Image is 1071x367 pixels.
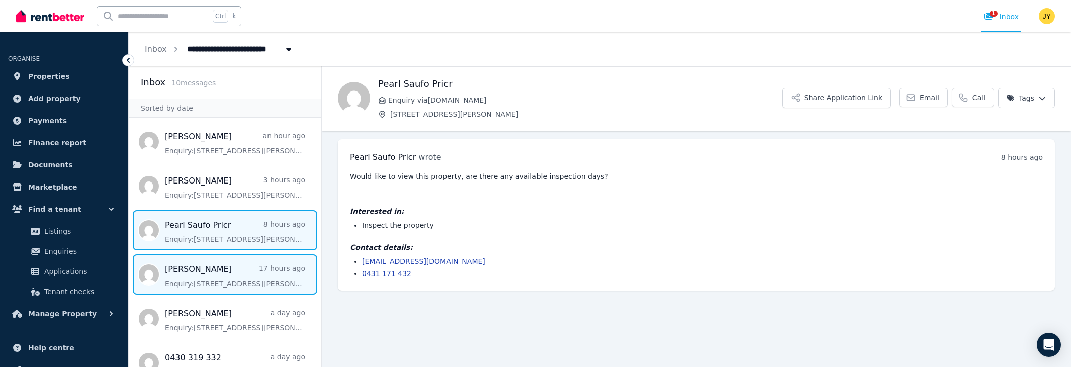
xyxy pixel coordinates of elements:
a: Finance report [8,133,120,153]
span: [STREET_ADDRESS][PERSON_NAME] [390,109,782,119]
li: Inspect the property [362,220,1043,230]
a: Payments [8,111,120,131]
a: [EMAIL_ADDRESS][DOMAIN_NAME] [362,257,485,265]
a: [PERSON_NAME]a day agoEnquiry:[STREET_ADDRESS][PERSON_NAME]. [165,308,305,333]
span: Help centre [28,342,74,354]
a: Inbox [145,44,167,54]
a: Pearl Saufo Pricr8 hours agoEnquiry:[STREET_ADDRESS][PERSON_NAME]. [165,219,305,244]
a: Email [899,88,948,107]
button: Manage Property [8,304,120,324]
h1: Pearl Saufo Pricr [378,77,782,91]
span: Documents [28,159,73,171]
pre: Would like to view this property, are there any available inspection days? [350,171,1043,181]
button: Find a tenant [8,199,120,219]
a: Properties [8,66,120,86]
a: [PERSON_NAME]3 hours agoEnquiry:[STREET_ADDRESS][PERSON_NAME]. [165,175,305,200]
a: Enquiries [12,241,116,261]
span: Pearl Saufo Pricr [350,152,416,162]
span: Add property [28,93,81,105]
h2: Inbox [141,75,165,89]
span: Finance report [28,137,86,149]
button: Share Application Link [782,88,891,108]
div: Inbox [984,12,1019,22]
img: JIAN YU [1039,8,1055,24]
span: Marketplace [28,181,77,193]
span: Email [920,93,939,103]
img: Pearl Saufo Pricr [338,82,370,114]
img: RentBetter [16,9,84,24]
span: Manage Property [28,308,97,320]
div: Open Intercom Messenger [1037,333,1061,357]
a: [PERSON_NAME]17 hours agoEnquiry:[STREET_ADDRESS][PERSON_NAME]. [165,263,305,289]
span: Enquiries [44,245,112,257]
a: Marketplace [8,177,120,197]
h4: Contact details: [350,242,1043,252]
div: Sorted by date [129,99,321,118]
a: Applications [12,261,116,282]
span: Properties [28,70,70,82]
a: Documents [8,155,120,175]
a: Call [952,88,994,107]
span: Find a tenant [28,203,81,215]
span: ORGANISE [8,55,40,62]
span: 10 message s [171,79,216,87]
span: Call [972,93,986,103]
nav: Breadcrumb [129,32,310,66]
span: 1 [990,11,998,17]
a: Help centre [8,338,120,358]
span: k [232,12,236,20]
a: Tenant checks [12,282,116,302]
span: Listings [44,225,112,237]
h4: Interested in: [350,206,1043,216]
span: Payments [28,115,67,127]
span: Enquiry via [DOMAIN_NAME] [388,95,782,105]
a: Add property [8,88,120,109]
span: Tenant checks [44,286,112,298]
a: 0431 171 432 [362,269,411,278]
time: 8 hours ago [1001,153,1043,161]
button: Tags [998,88,1055,108]
span: Ctrl [213,10,228,23]
a: Listings [12,221,116,241]
span: wrote [418,152,441,162]
a: [PERSON_NAME]an hour agoEnquiry:[STREET_ADDRESS][PERSON_NAME]. [165,131,305,156]
span: Tags [1007,93,1034,103]
span: Applications [44,265,112,278]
